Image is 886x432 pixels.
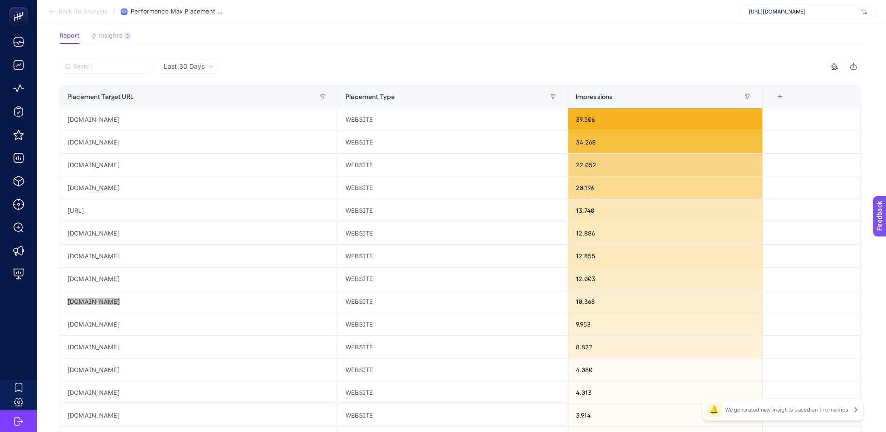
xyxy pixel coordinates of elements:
[60,245,338,267] div: [DOMAIN_NAME]
[749,8,858,15] span: [URL][DOMAIN_NAME]
[113,7,115,15] span: /
[60,359,338,381] div: [DOMAIN_NAME]
[338,381,568,404] div: WEBSITE
[568,154,762,176] div: 22.052
[346,93,395,100] span: Placement Type
[568,199,762,222] div: 13.740
[60,313,338,335] div: [DOMAIN_NAME]
[60,177,338,199] div: [DOMAIN_NAME]
[568,177,762,199] div: 20.196
[60,32,80,39] span: Report
[131,8,224,15] span: Performance Max Placement Report
[60,336,338,358] div: [DOMAIN_NAME]
[568,381,762,404] div: 4.013
[60,199,338,222] div: [URL]
[338,336,568,358] div: WEBSITE
[338,404,568,426] div: WEBSITE
[706,402,721,417] div: 🔔
[99,32,122,39] span: Insights
[59,8,107,15] span: Back To Analysis
[67,93,133,100] span: Placement Target URL
[60,154,338,176] div: [DOMAIN_NAME]
[124,32,131,39] div: 3
[338,154,568,176] div: WEBSITE
[725,406,848,413] p: We generated new insights based on the metrics
[568,359,762,381] div: 4.080
[338,177,568,199] div: WEBSITE
[861,7,867,16] img: svg%3e
[568,290,762,313] div: 10.368
[770,93,778,113] div: 3 items selected
[338,108,568,131] div: WEBSITE
[568,336,762,358] div: 8.822
[568,222,762,244] div: 12.886
[60,268,338,290] div: [DOMAIN_NAME]
[568,131,762,153] div: 34.268
[338,245,568,267] div: WEBSITE
[576,93,613,100] span: Impressions
[60,222,338,244] div: [DOMAIN_NAME]
[338,131,568,153] div: WEBSITE
[60,131,338,153] div: [DOMAIN_NAME]
[771,93,789,100] div: +
[338,268,568,290] div: WEBSITE
[338,222,568,244] div: WEBSITE
[60,404,338,426] div: [DOMAIN_NAME]
[568,313,762,335] div: 9.953
[60,108,338,131] div: [DOMAIN_NAME]
[568,268,762,290] div: 12.003
[338,290,568,313] div: WEBSITE
[338,199,568,222] div: WEBSITE
[568,245,762,267] div: 12.855
[6,3,35,10] span: Feedback
[568,108,762,131] div: 39.506
[60,381,338,404] div: [DOMAIN_NAME]
[60,290,338,313] div: [DOMAIN_NAME]
[73,63,147,70] input: Search
[338,313,568,335] div: WEBSITE
[338,359,568,381] div: WEBSITE
[568,404,762,426] div: 3.914
[164,62,205,71] span: Last 30 Days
